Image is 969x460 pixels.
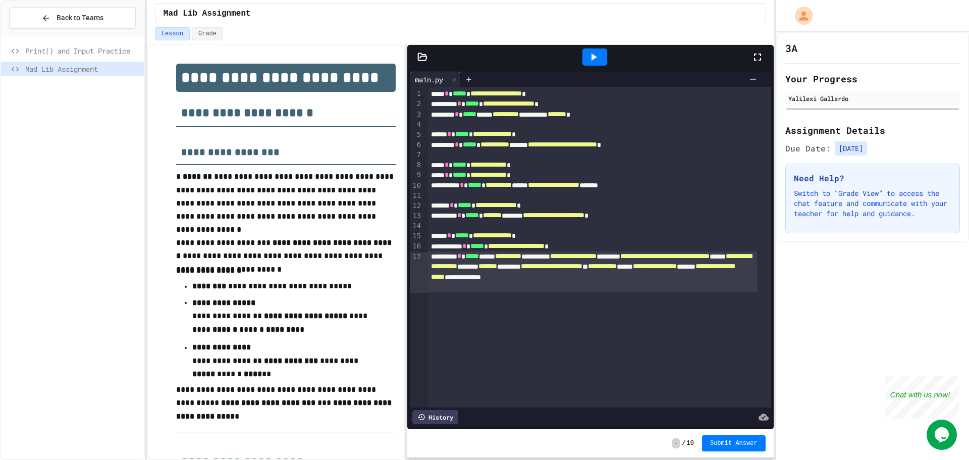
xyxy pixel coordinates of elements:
div: 3 [410,110,422,120]
span: Mad Lib Assignment [25,64,140,74]
div: 5 [410,130,422,140]
div: 8 [410,160,422,170]
div: 11 [410,191,422,201]
span: Mad Lib Assignment [164,8,251,20]
div: 4 [410,120,422,130]
span: [DATE] [835,141,867,156]
div: 14 [410,221,422,231]
h3: Need Help? [794,172,951,184]
div: main.py [410,72,461,87]
div: My Account [784,4,816,27]
div: 13 [410,211,422,221]
span: Submit Answer [710,439,758,447]
span: 10 [687,439,694,447]
button: Grade [192,27,223,40]
div: 10 [410,181,422,191]
div: History [412,410,458,424]
div: 6 [410,140,422,150]
span: - [672,438,680,448]
h2: Your Progress [785,72,960,86]
div: Yalilexi Gallardo [788,94,957,103]
h1: 3A [785,41,797,55]
button: Submit Answer [702,435,766,451]
span: Print() and Input Practice [25,45,140,56]
button: Lesson [155,27,190,40]
div: 12 [410,201,422,211]
button: Back to Teams [9,7,136,29]
iframe: chat widget [927,420,959,450]
p: Switch to "Grade View" to access the chat feature and communicate with your teacher for help and ... [794,188,951,219]
div: main.py [410,74,448,85]
div: 9 [410,170,422,180]
div: 1 [410,89,422,99]
h2: Assignment Details [785,123,960,137]
span: Back to Teams [57,13,103,23]
div: 2 [410,99,422,109]
div: 17 [410,252,422,293]
iframe: chat widget [885,376,959,419]
span: / [682,439,685,447]
div: 15 [410,231,422,241]
span: Due Date: [785,142,831,155]
div: 7 [410,150,422,160]
div: 16 [410,241,422,251]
